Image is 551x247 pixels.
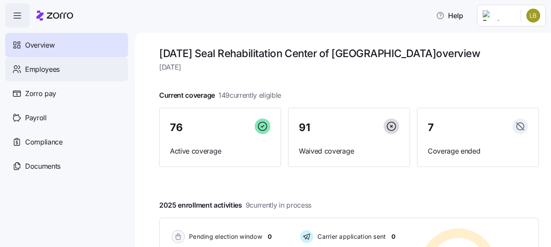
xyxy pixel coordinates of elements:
span: 9 currently in process [246,200,311,211]
span: Employees [25,64,60,75]
span: Coverage ended [428,146,528,157]
a: Zorro pay [5,81,128,106]
img: Employer logo [483,10,514,21]
span: Carrier application sent [315,232,386,241]
img: 1af8aab67717610295fc0a914effc0fd [526,9,540,22]
span: Current coverage [159,90,281,101]
span: 7 [428,122,434,133]
span: Overview [25,40,54,51]
a: Employees [5,57,128,81]
span: Zorro pay [25,88,56,99]
span: Payroll [25,112,47,123]
span: 0 [391,232,395,241]
a: Documents [5,154,128,178]
span: 149 currently eligible [218,90,281,101]
span: Help [436,10,463,21]
a: Overview [5,33,128,57]
span: Compliance [25,137,63,148]
a: Compliance [5,130,128,154]
span: Active coverage [170,146,270,157]
span: Pending election window [186,232,262,241]
a: Payroll [5,106,128,130]
span: Waived coverage [299,146,399,157]
button: Help [429,7,470,24]
span: 0 [268,232,272,241]
span: 91 [299,122,310,133]
span: Documents [25,161,61,172]
span: 76 [170,122,183,133]
span: 2025 enrollment activities [159,200,311,211]
h1: [DATE] Seal Rehabilitation Center of [GEOGRAPHIC_DATA] overview [159,47,539,60]
span: [DATE] [159,62,539,73]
